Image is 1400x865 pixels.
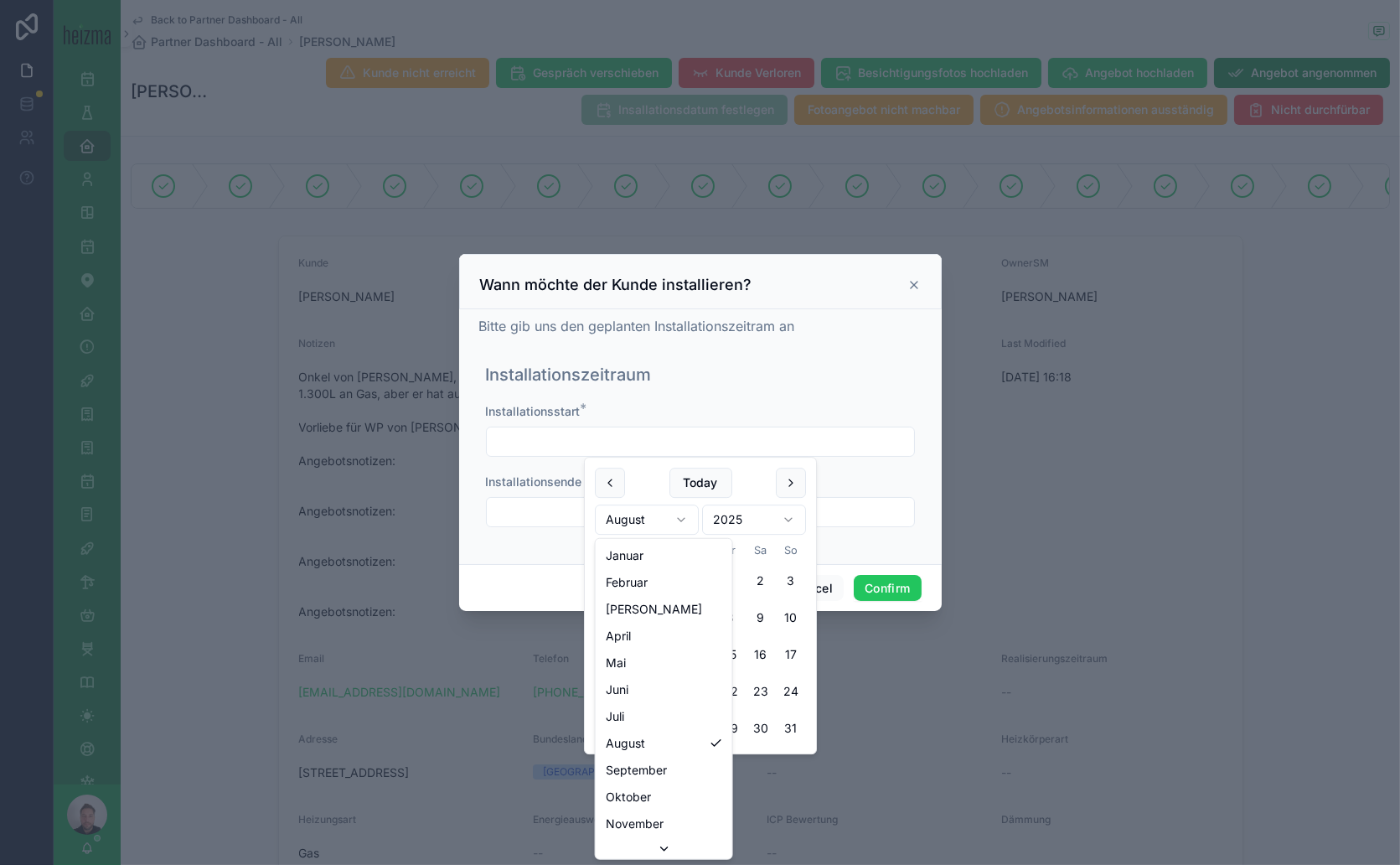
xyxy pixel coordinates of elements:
span: November [606,816,664,832]
span: Januar [606,547,643,564]
span: Oktober [606,789,651,805]
span: Juni [606,681,628,698]
span: April [606,628,631,645]
span: Mai [606,655,626,671]
span: Juli [606,708,624,725]
span: Februar [606,574,648,591]
span: September [606,762,667,779]
span: [PERSON_NAME] [606,601,702,618]
span: August [606,735,645,752]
